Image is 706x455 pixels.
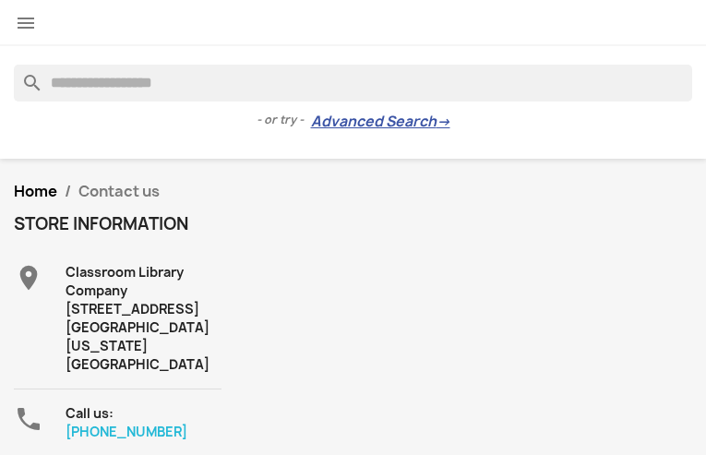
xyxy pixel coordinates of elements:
i:  [15,12,37,34]
div: Call us: [66,404,221,441]
a: Home [14,181,57,201]
i: search [14,65,36,87]
span: → [437,113,450,131]
span: Contact us [78,181,160,201]
div: Classroom Library Company [STREET_ADDRESS] [GEOGRAPHIC_DATA][US_STATE] [GEOGRAPHIC_DATA] [66,263,221,374]
i:  [14,263,43,293]
a: Advanced Search→ [311,113,450,131]
span: - or try - [257,111,311,129]
input: Search [14,65,692,102]
a: [PHONE_NUMBER] [66,423,187,440]
i:  [14,404,43,434]
h4: Store information [14,215,221,233]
